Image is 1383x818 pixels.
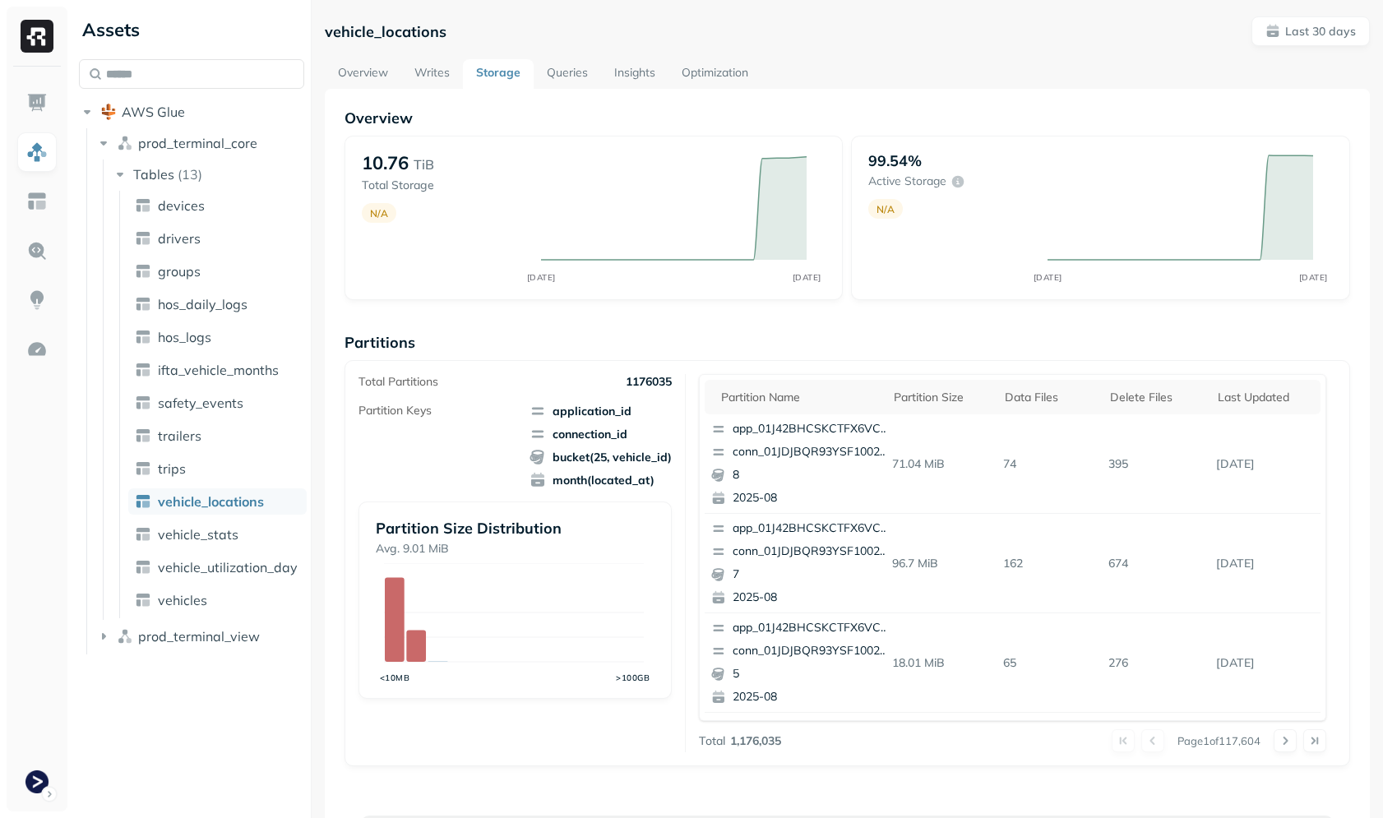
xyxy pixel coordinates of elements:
a: Storage [463,59,534,89]
div: Partition size [894,390,988,405]
button: app_01J42BHCSKCTFX6VCA8QNRA04Mconn_01JDJBQR93YSF1002PKBJ8FECJ72025-08 [705,514,899,612]
p: 65 [997,649,1102,677]
p: 71.04 MiB [886,450,997,478]
p: app_01J42BHCSKCTFX6VCA8QNRA04M [733,421,892,437]
img: table [135,296,151,312]
span: vehicle_stats [158,526,238,543]
img: table [135,329,151,345]
p: Partitions [345,333,1350,352]
div: Data Files [1005,390,1094,405]
img: table [135,592,151,608]
img: Query Explorer [26,240,48,261]
p: Last 30 days [1285,24,1356,39]
span: vehicles [158,592,207,608]
img: table [135,395,151,411]
img: root [100,104,117,120]
img: table [135,362,151,378]
img: Terminal [25,770,49,793]
button: app_01J42BHCSKCTFX6VCA8QNRA04Mconn_01JDJBQR93YSF1002PKBJ8FECJ82025-08 [705,414,899,513]
p: Aug 26, 2025 [1210,649,1321,677]
span: ifta_vehicle_months [158,362,279,378]
p: Total Storage [362,178,525,193]
p: 395 [1102,450,1210,478]
span: AWS Glue [122,104,185,120]
p: Total [699,733,725,749]
div: Assets [79,16,304,43]
span: vehicle_utilization_day [158,559,298,575]
p: 276 [1102,649,1210,677]
span: prod_terminal_view [138,628,260,645]
a: hos_daily_logs [128,291,307,317]
tspan: >100GB [616,672,650,683]
p: app_01J42BHCSKCTFX6VCA8QNRA04M [733,620,892,636]
tspan: [DATE] [1299,272,1328,283]
span: vehicle_locations [158,493,264,510]
a: Overview [325,59,401,89]
p: Active storage [868,173,946,189]
span: Tables [133,166,174,183]
img: table [135,460,151,477]
p: Partition Size Distribution [376,519,655,538]
img: table [135,493,151,510]
a: hos_logs [128,324,307,350]
p: vehicle_locations [325,22,446,41]
p: 1176035 [626,374,672,390]
p: Partition Keys [358,403,432,418]
a: trips [128,455,307,482]
div: Last updated [1218,390,1312,405]
p: Aug 26, 2025 [1210,450,1321,478]
a: Writes [401,59,463,89]
img: namespace [117,135,133,151]
img: Asset Explorer [26,191,48,212]
button: app_01J42BHCSKCTFX6VCA8QNRA04Mconn_01JDJBQR93YSF1002PKBJ8FECJ242025-08 [705,713,899,811]
a: vehicle_locations [128,488,307,515]
a: vehicle_stats [128,521,307,548]
span: prod_terminal_core [138,135,257,151]
a: vehicle_utilization_day [128,554,307,580]
p: conn_01JDJBQR93YSF1002PKBJ8FECJ [733,444,892,460]
button: prod_terminal_core [95,130,305,156]
img: table [135,427,151,444]
p: 96.7 MiB [886,549,997,578]
span: month(located_at) [530,472,672,488]
p: Page 1 of 117,604 [1177,733,1260,748]
a: safety_events [128,390,307,416]
span: devices [158,197,205,214]
img: table [135,559,151,575]
p: 74 [997,450,1102,478]
p: Overview [345,109,1350,127]
p: Aug 26, 2025 [1210,549,1321,578]
a: Queries [534,59,601,89]
tspan: [DATE] [526,272,555,283]
tspan: <10MB [380,672,410,683]
span: groups [158,263,201,280]
tspan: [DATE] [792,272,821,283]
p: N/A [370,207,388,220]
button: Last 30 days [1251,16,1370,46]
span: safety_events [158,395,243,411]
button: Tables(13) [112,161,306,187]
img: Ryft [21,20,53,53]
p: 10.76 [362,151,409,174]
p: 162 [997,549,1102,578]
a: Insights [601,59,668,89]
p: Avg. 9.01 MiB [376,541,655,557]
button: AWS Glue [79,99,304,125]
p: 99.54% [868,151,922,170]
p: 7 [733,566,892,583]
tspan: [DATE] [1034,272,1062,283]
span: drivers [158,230,201,247]
p: 18.01 MiB [886,649,997,677]
span: trailers [158,427,201,444]
img: table [135,197,151,214]
span: hos_logs [158,329,211,345]
span: connection_id [530,426,672,442]
a: devices [128,192,307,219]
span: bucket(25, vehicle_id) [530,449,672,465]
a: trailers [128,423,307,449]
img: namespace [117,628,133,645]
p: TiB [414,155,434,174]
p: 674 [1102,549,1210,578]
p: 2025-08 [733,689,892,705]
img: Insights [26,289,48,311]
